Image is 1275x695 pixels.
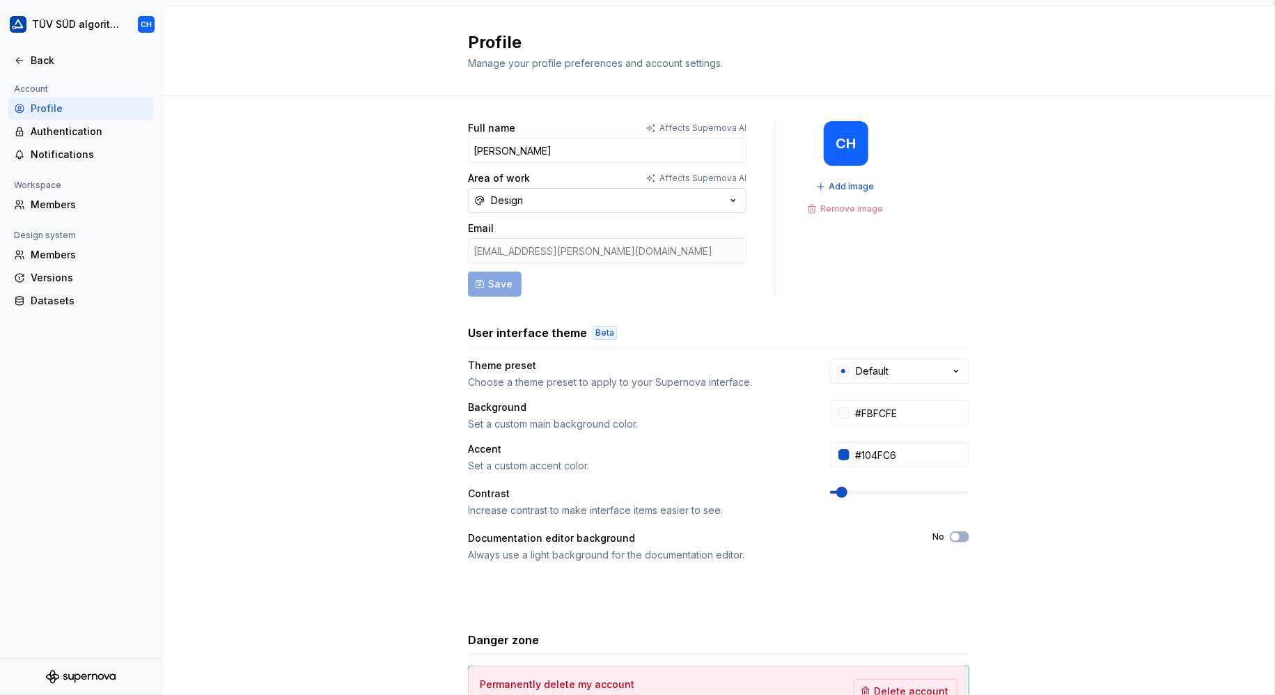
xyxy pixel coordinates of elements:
h3: Danger zone [468,632,539,648]
input: #FFFFFF [850,400,969,425]
div: Choose a theme preset to apply to your Supernova interface. [468,375,805,389]
div: Members [31,248,148,262]
div: Contrast [468,487,805,501]
div: Design system [8,227,81,244]
label: Area of work [468,171,530,185]
div: Authentication [31,125,148,139]
div: Back [31,54,148,68]
a: Datasets [8,290,153,312]
p: Affects Supernova AI [659,173,746,184]
div: Documentation editor background [468,531,907,545]
a: Profile [8,97,153,120]
button: Add image [812,177,881,196]
a: Members [8,194,153,216]
div: Versions [31,271,148,285]
div: Default [856,364,889,378]
svg: Supernova Logo [46,670,116,684]
div: Datasets [31,294,148,308]
h4: Permanently delete my account [480,678,634,692]
div: TÜV SÜD algorithm [32,17,121,31]
label: Email [468,221,494,235]
a: Back [8,49,153,72]
h3: User interface theme [468,325,587,341]
div: Set a custom main background color. [468,417,805,431]
div: Design [491,194,523,208]
a: Versions [8,267,153,289]
div: CH [141,19,152,30]
div: Increase contrast to make interface items easier to see. [468,503,805,517]
p: Affects Supernova AI [659,123,746,134]
div: Workspace [8,177,67,194]
div: Profile [31,102,148,116]
div: CH [836,138,856,149]
div: Notifications [31,148,148,162]
label: Full name [468,121,515,135]
div: Set a custom accent color. [468,459,805,473]
input: #104FC6 [850,442,969,467]
button: TÜV SÜD algorithmCH [3,9,159,40]
a: Members [8,244,153,266]
a: Notifications [8,143,153,166]
div: Account [8,81,54,97]
h2: Profile [468,31,953,54]
label: No [932,531,944,542]
a: Authentication [8,120,153,143]
div: Beta [593,326,617,340]
div: Theme preset [468,359,805,373]
div: Always use a light background for the documentation editor. [468,548,907,562]
span: Manage your profile preferences and account settings. [468,57,723,69]
div: Background [468,400,805,414]
button: Default [830,359,969,384]
div: Members [31,198,148,212]
img: b580ff83-5aa9-44e3-bf1e-f2d94e587a2d.png [10,16,26,33]
div: Accent [468,442,805,456]
span: Add image [829,181,875,192]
